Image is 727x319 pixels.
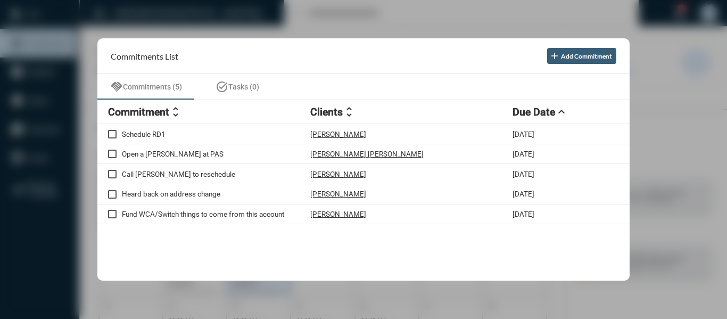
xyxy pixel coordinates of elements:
[513,170,534,178] p: [DATE]
[513,106,555,118] h2: Due Date
[122,190,310,198] p: Heard back on address change
[216,80,228,93] mat-icon: task_alt
[555,105,568,118] mat-icon: expand_less
[547,48,616,64] button: Add Commitment
[122,170,310,178] p: Call [PERSON_NAME] to reschedule
[513,150,534,158] p: [DATE]
[343,105,356,118] mat-icon: unfold_more
[513,210,534,218] p: [DATE]
[110,80,123,93] mat-icon: handshake
[122,150,310,158] p: Open a [PERSON_NAME] at PAS
[310,170,366,178] p: [PERSON_NAME]
[310,106,343,118] h2: Clients
[108,106,169,118] h2: Commitment
[228,83,259,91] span: Tasks (0)
[111,51,178,61] h2: Commitments List
[549,51,560,61] mat-icon: add
[122,130,310,138] p: Schedule RD1
[513,130,534,138] p: [DATE]
[310,150,424,158] p: [PERSON_NAME] [PERSON_NAME]
[122,210,310,218] p: Fund WCA/Switch things to come from this account
[169,105,182,118] mat-icon: unfold_more
[513,190,534,198] p: [DATE]
[310,190,366,198] p: [PERSON_NAME]
[123,83,182,91] span: Commitments (5)
[310,130,366,138] p: [PERSON_NAME]
[310,210,366,218] p: [PERSON_NAME]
